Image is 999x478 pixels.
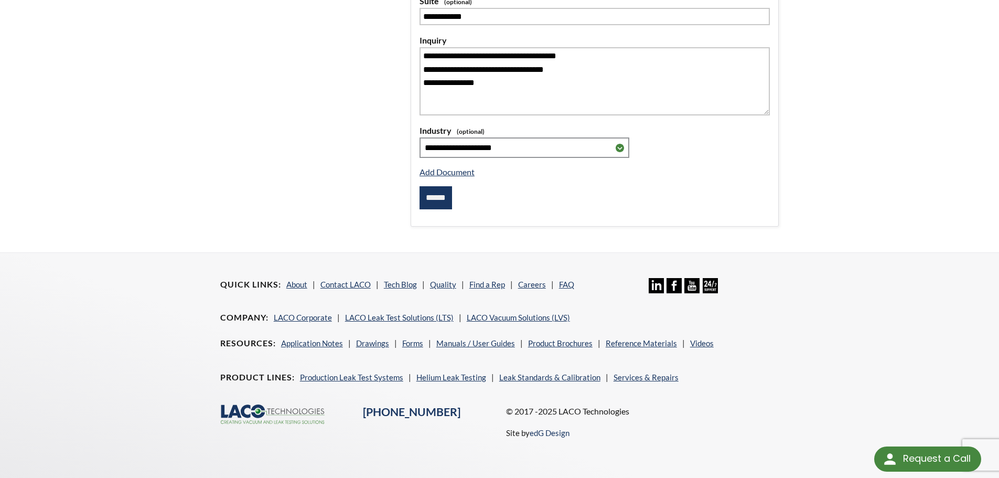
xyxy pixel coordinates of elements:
[281,338,343,348] a: Application Notes
[363,405,460,419] a: [PHONE_NUMBER]
[499,373,600,382] a: Leak Standards & Calibration
[874,447,981,472] div: Request a Call
[356,338,389,348] a: Drawings
[506,405,779,418] p: © 2017 -2025 LACO Technologies
[430,280,456,289] a: Quality
[345,313,454,322] a: LACO Leak Test Solutions (LTS)
[416,373,486,382] a: Helium Leak Testing
[530,428,570,438] a: edG Design
[703,285,718,295] a: 24/7 Support
[220,338,276,349] h4: Resources
[690,338,714,348] a: Videos
[528,338,593,348] a: Product Brochures
[274,313,332,322] a: LACO Corporate
[469,280,505,289] a: Find a Rep
[703,278,718,293] img: 24/7 Support Icon
[420,34,770,47] label: Inquiry
[467,313,570,322] a: LACO Vacuum Solutions (LVS)
[518,280,546,289] a: Careers
[320,280,371,289] a: Contact LACO
[882,451,898,468] img: round button
[420,124,770,137] label: Industry
[606,338,677,348] a: Reference Materials
[436,338,515,348] a: Manuals / User Guides
[402,338,423,348] a: Forms
[220,312,268,323] h4: Company
[220,279,281,290] h4: Quick Links
[506,427,570,439] p: Site by
[420,167,475,177] a: Add Document
[286,280,307,289] a: About
[559,280,574,289] a: FAQ
[220,372,295,383] h4: Product Lines
[903,447,971,471] div: Request a Call
[384,280,417,289] a: Tech Blog
[614,373,679,382] a: Services & Repairs
[300,373,403,382] a: Production Leak Test Systems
